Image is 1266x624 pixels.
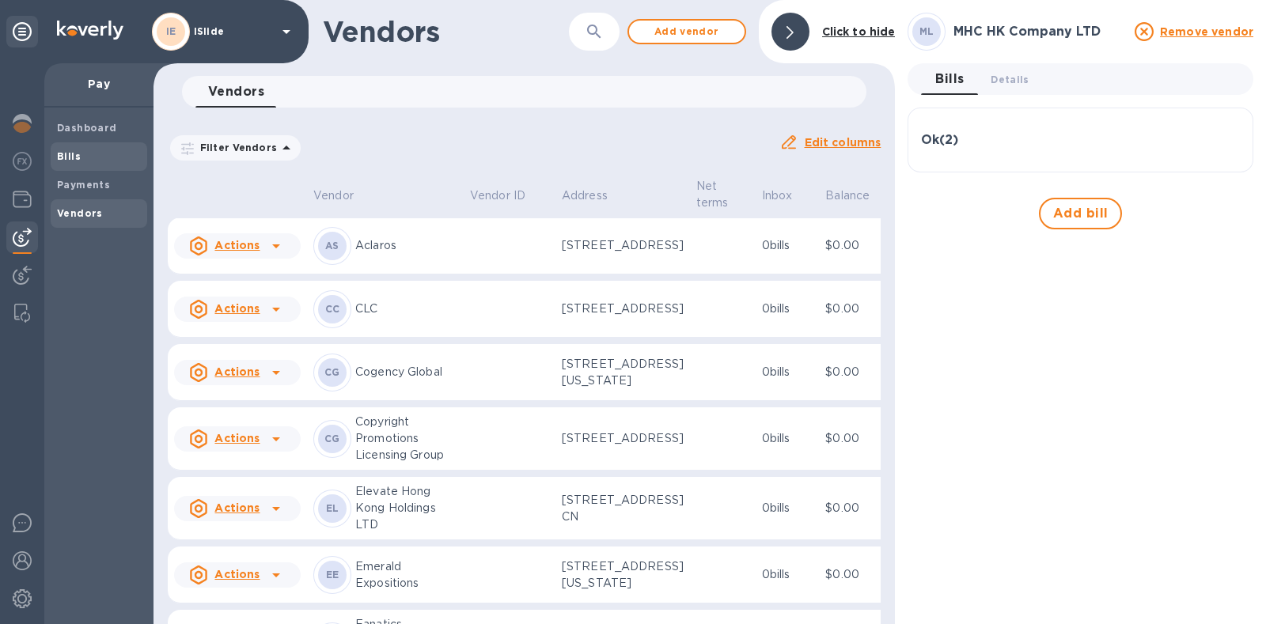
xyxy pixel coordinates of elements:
u: Actions [214,501,260,514]
p: $0.00 [825,430,890,447]
p: CLC [355,301,457,317]
p: 0 bills [762,364,813,380]
p: Address [562,187,608,204]
p: [STREET_ADDRESS] [562,237,684,254]
p: Emerald Expositions [355,558,457,592]
span: Bills [935,68,964,90]
button: Add vendor [627,19,746,44]
span: Balance [825,187,890,204]
b: CC [325,303,340,315]
p: $0.00 [825,237,890,254]
span: Address [562,187,628,204]
u: Actions [214,568,260,581]
p: Vendor ID [470,187,525,204]
p: Net terms [696,178,729,211]
p: 0 bills [762,430,813,447]
p: $0.00 [825,566,890,583]
p: [STREET_ADDRESS][US_STATE] [562,356,684,389]
p: Filter Vendors [194,141,277,154]
b: Dashboard [57,122,117,134]
p: $0.00 [825,500,890,516]
p: $0.00 [825,301,890,317]
span: Net terms [696,178,749,211]
b: ML [919,25,934,37]
p: Aclaros [355,237,457,254]
u: Edit columns [805,136,881,149]
p: [STREET_ADDRESS][US_STATE] [562,558,684,592]
img: Logo [57,21,123,40]
p: Pay [57,76,141,92]
p: 0 bills [762,237,813,254]
b: EL [326,502,339,514]
p: Vendor [313,187,354,204]
b: CG [324,366,340,378]
span: Details [991,71,1029,88]
u: Actions [214,239,260,251]
span: Vendors [208,81,264,103]
b: Payments [57,179,110,191]
u: Actions [214,302,260,315]
b: Bills [57,150,81,162]
p: $0.00 [825,364,890,380]
b: CG [324,433,340,444]
u: Actions [214,432,260,444]
span: Vendor ID [470,187,546,204]
h3: Ok ( 2 ) [921,133,958,148]
u: Actions [214,365,260,378]
b: Click to hide [822,25,896,38]
u: Remove vendor [1160,25,1253,38]
h3: MHC HK Company LTD [953,25,1125,40]
p: 0 bills [762,566,813,583]
p: [STREET_ADDRESS] CN [562,492,684,525]
p: Balance [825,187,870,204]
p: [STREET_ADDRESS] [562,301,684,317]
div: Ok(2) [921,121,1240,159]
button: Add bill [1039,198,1123,229]
span: Inbox [762,187,813,204]
span: Vendor [313,187,374,204]
b: AS [325,240,339,251]
span: Add bill [1053,204,1109,223]
p: Elevate Hong Kong Holdings LTD [355,483,457,533]
div: Unpin categories [6,16,38,47]
b: IE [166,25,176,37]
p: Cogency Global [355,364,457,380]
p: Copyright Promotions Licensing Group [355,414,457,463]
p: 0 bills [762,301,813,317]
img: Foreign exchange [13,152,32,171]
img: Wallets [13,190,32,209]
p: [STREET_ADDRESS] [562,430,684,447]
p: ISlide [194,26,273,37]
b: Vendors [57,207,103,219]
p: 0 bills [762,500,813,516]
b: EE [326,569,339,581]
p: Inbox [762,187,793,204]
span: Add vendor [642,22,732,41]
h1: Vendors [323,15,560,48]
